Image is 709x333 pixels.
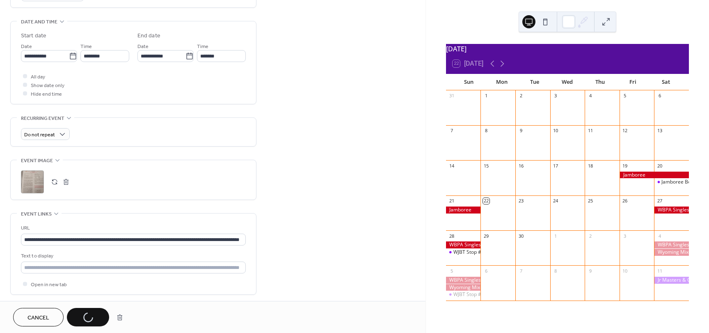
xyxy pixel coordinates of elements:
[553,198,559,204] div: 24
[553,268,559,274] div: 8
[24,130,55,140] span: Do not repeat
[518,233,524,239] div: 30
[587,198,593,204] div: 25
[31,90,62,99] span: Hide end time
[21,224,244,232] div: URL
[518,128,524,134] div: 9
[13,308,64,326] button: Cancel
[446,291,481,298] div: WJBT Stop # 3 - Pla Mor Lanes
[553,233,559,239] div: 1
[21,210,52,218] span: Event links
[656,198,663,204] div: 27
[446,277,481,284] div: WBPA Singles Sport Shot
[483,93,489,99] div: 1
[21,156,53,165] span: Event image
[617,74,650,90] div: Fri
[551,74,584,90] div: Wed
[620,172,689,179] div: Jamboree
[553,93,559,99] div: 3
[518,74,551,90] div: Tue
[483,163,489,169] div: 15
[553,163,559,169] div: 17
[446,284,481,291] div: Wyoming Mixed Doubles
[654,207,689,214] div: WBPA Singles Sport Shot Tournament
[656,128,663,134] div: 13
[21,18,57,26] span: Date and time
[448,163,455,169] div: 14
[483,128,489,134] div: 8
[656,268,663,274] div: 11
[587,268,593,274] div: 9
[518,268,524,274] div: 7
[622,233,628,239] div: 3
[654,241,689,248] div: WBPA Singles Sport Shot
[446,207,481,214] div: Jamboree
[553,128,559,134] div: 10
[622,163,628,169] div: 19
[31,81,64,90] span: Show date only
[654,277,689,284] div: Jr Masters & Queens
[622,198,628,204] div: 26
[197,42,208,51] span: Time
[650,74,682,90] div: Sat
[137,42,149,51] span: Date
[453,74,485,90] div: Sun
[485,74,518,90] div: Mon
[654,249,689,256] div: Wyoming Mixed Doubles
[587,163,593,169] div: 18
[622,128,628,134] div: 12
[448,198,455,204] div: 21
[453,291,522,298] div: WJBT Stop # 3 - Pla Mor Lanes
[656,163,663,169] div: 20
[483,198,489,204] div: 22
[31,73,45,81] span: All day
[587,93,593,99] div: 4
[21,170,44,193] div: ;
[587,128,593,134] div: 11
[21,32,46,40] div: Start date
[137,32,160,40] div: End date
[448,93,455,99] div: 31
[21,252,244,260] div: Text to display
[483,233,489,239] div: 29
[453,249,517,256] div: WJBT Stop #2 Two Bar Bowl
[518,198,524,204] div: 23
[656,233,663,239] div: 4
[587,233,593,239] div: 2
[622,93,628,99] div: 5
[518,163,524,169] div: 16
[21,42,32,51] span: Date
[446,44,689,54] div: [DATE]
[31,280,67,289] span: Open in new tab
[656,93,663,99] div: 6
[622,268,628,274] div: 10
[27,314,49,322] span: Cancel
[80,42,92,51] span: Time
[448,128,455,134] div: 7
[448,233,455,239] div: 28
[654,179,689,186] div: Jamboree Bowling Tournament
[446,249,481,256] div: WJBT Stop #2 Two Bar Bowl
[448,268,455,274] div: 5
[446,241,481,248] div: WBPA Singles Sport Shot Tournament
[21,114,64,123] span: Recurring event
[483,268,489,274] div: 6
[518,93,524,99] div: 2
[584,74,617,90] div: Thu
